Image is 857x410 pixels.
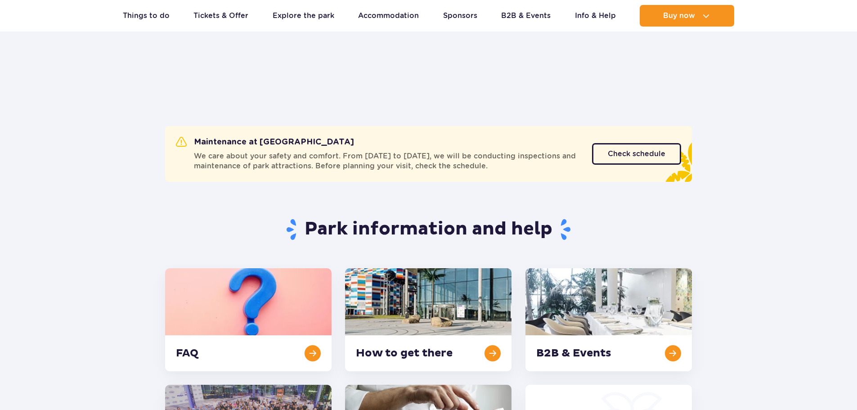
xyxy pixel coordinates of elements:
[194,151,581,171] span: We care about your safety and comfort. From [DATE] to [DATE], we will be conducting inspections a...
[273,5,334,27] a: Explore the park
[575,5,616,27] a: Info & Help
[592,143,681,165] a: Check schedule
[358,5,419,27] a: Accommodation
[123,5,170,27] a: Things to do
[608,150,665,158] span: Check schedule
[501,5,551,27] a: B2B & Events
[663,12,695,20] span: Buy now
[176,137,354,148] h2: Maintenance at [GEOGRAPHIC_DATA]
[443,5,477,27] a: Sponsors
[640,5,734,27] button: Buy now
[165,218,692,241] h1: Park information and help
[193,5,248,27] a: Tickets & Offer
